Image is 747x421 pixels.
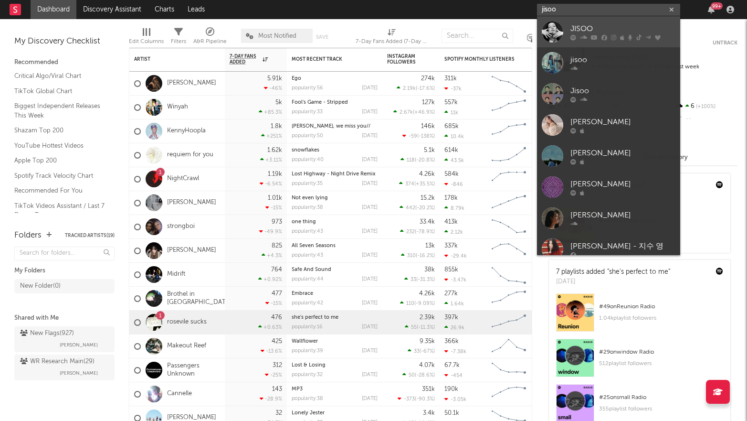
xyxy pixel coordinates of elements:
[292,315,378,320] div: she's perfect to me
[444,56,516,62] div: Spotify Monthly Listeners
[487,263,530,287] svg: Chart title
[487,335,530,358] svg: Chart title
[268,171,282,177] div: 1.19k
[167,291,231,307] a: Brothel in [GEOGRAPHIC_DATA]
[14,326,115,352] a: New Flags(927)[PERSON_NAME]
[272,291,282,297] div: 477
[409,134,417,139] span: -59
[292,348,323,354] div: popularity: 39
[14,171,105,181] a: Spotify Track Velocity Chart
[292,267,331,272] a: Safe And Sound
[362,253,378,258] div: [DATE]
[14,247,115,260] input: Search for folders...
[599,301,723,313] div: # 49 on Reunion Radio
[421,349,433,354] span: -67 %
[264,85,282,91] div: -46 %
[171,24,186,52] div: Filters
[416,397,433,402] span: -90.3 %
[259,228,282,235] div: -49.9 %
[417,253,433,259] span: -16.2 %
[262,252,282,259] div: +4.3 %
[419,171,435,177] div: 4.26k
[599,313,723,324] div: 1.04k playlist followers
[404,276,435,282] div: ( )
[444,219,458,225] div: 413k
[416,229,433,235] span: -78.9 %
[487,311,530,335] svg: Chart title
[14,279,115,293] a: New Folder(0)
[292,253,323,258] div: popularity: 43
[444,76,457,82] div: 311k
[167,362,220,378] a: Passengers Unknown
[387,54,421,65] div: Instagram Followers
[362,229,378,234] div: [DATE]
[258,276,282,282] div: +0.92 %
[292,148,378,153] div: snowflakes
[14,125,105,136] a: Shazam Top 200
[292,124,370,129] a: [PERSON_NAME], we miss you//
[406,301,414,306] span: 110
[167,247,216,255] a: [PERSON_NAME]
[399,181,435,187] div: ( )
[556,267,670,277] div: 7 playlists added
[708,6,715,13] button: 99+
[362,109,378,115] div: [DATE]
[607,269,670,275] a: "she's perfect to me"
[267,76,282,82] div: 5.91k
[713,38,737,48] button: Untrack
[171,36,186,47] div: Filters
[292,219,316,225] a: one thing
[420,314,435,321] div: 2.39k
[420,219,435,225] div: 33.4k
[402,133,435,139] div: ( )
[292,109,323,115] div: popularity: 33
[167,270,185,279] a: Midrift
[292,410,325,416] a: Lonely Jester
[292,76,301,81] a: Ego
[444,386,458,392] div: 190k
[400,110,413,115] span: 2.67k
[362,205,378,210] div: [DATE]
[570,240,675,252] div: [PERSON_NAME] - 지수 영
[537,16,680,47] a: JISOO
[419,134,433,139] span: -138 %
[414,349,420,354] span: 33
[444,123,459,130] div: 685k
[400,300,435,306] div: ( )
[292,267,378,272] div: Safe And Sound
[167,103,188,111] a: Winyah
[444,396,466,402] div: -3.05k
[444,362,460,368] div: 67.7k
[416,301,433,306] span: -9.09 %
[14,140,105,151] a: YouTube Hottest Videos
[674,100,737,113] div: 6
[14,355,115,380] a: WR Research Main(29)[PERSON_NAME]
[487,143,530,167] svg: Chart title
[404,397,415,402] span: -373
[444,291,458,297] div: 277k
[393,109,435,115] div: ( )
[674,113,737,125] div: --
[487,167,530,191] svg: Chart title
[487,215,530,239] svg: Chart title
[570,23,675,34] div: JISOO
[14,155,105,166] a: Apple Top 200
[421,76,435,82] div: 274k
[260,396,282,402] div: -28.9 %
[419,362,435,368] div: 4.07k
[487,382,530,406] svg: Chart title
[444,205,464,211] div: 8.79k
[20,328,74,339] div: New Flags ( 927 )
[259,109,282,115] div: +85.3 %
[487,287,530,311] svg: Chart title
[167,318,207,326] a: rosevile sucks
[416,373,433,378] span: -28.6 %
[129,24,164,52] div: Edit Columns
[487,358,530,382] svg: Chart title
[261,348,282,354] div: -13.6 %
[275,410,282,416] div: 32
[444,99,458,106] div: 557k
[401,252,435,259] div: ( )
[444,267,458,273] div: 855k
[410,277,416,282] span: 33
